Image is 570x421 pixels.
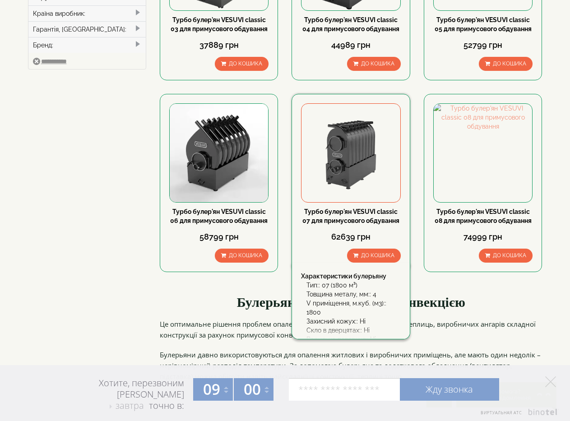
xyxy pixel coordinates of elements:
h2: Булерьяни з примусовою конвекцією [160,295,542,310]
div: 52799 грн [433,39,533,51]
div: 62639 грн [301,231,400,243]
button: До кошика [479,249,533,263]
img: Турбо булер'ян VESUVI classic 06 для примусового обдування [170,104,268,202]
span: До кошика [229,60,262,67]
a: Турбо булер'ян VESUVI classic 05 для примусового обдування [435,16,532,32]
div: Захисний кожух:: Ні [306,317,400,326]
span: До кошика [361,60,394,67]
div: V приміщення, м.куб. (м3):: 1800 [306,299,400,317]
span: 00 [244,379,261,399]
span: 09 [203,379,220,399]
div: Характеристики булерьяну [301,272,400,281]
p: Булерьяни давно використовуються для опалення житлових і виробничих приміщень, але мають один нед... [160,349,542,382]
p: Це оптимальне рішення проблем опалення приміщень з перегородками, теплиць, виробничих ангарів скл... [160,319,542,340]
div: 37889 грн [169,39,269,51]
a: Турбо булер'ян VESUVI classic 06 для примусового обдування [170,208,268,224]
span: До кошика [361,252,394,259]
button: До кошика [479,57,533,71]
a: Жду звонка [400,378,499,401]
a: Турбо булер'ян VESUVI classic 04 для примусового обдування [302,16,399,32]
div: Країна виробник: [28,5,146,21]
img: Турбо булер'ян VESUVI classic 08 для примусового обдування [434,104,532,202]
span: До кошика [493,252,526,259]
div: Товщина металу, мм:: 4 [306,290,400,299]
a: Турбо булер'ян VESUVI classic 07 для примусового обдування [302,208,399,224]
div: 74999 грн [433,231,533,243]
img: Турбо булер'ян VESUVI classic 07 для примусового обдування [301,104,400,202]
span: До кошика [493,60,526,67]
a: Турбо булер'ян VESUVI classic 08 для примусового обдування [435,208,532,224]
div: 58799 грн [169,231,269,243]
button: До кошика [215,57,269,71]
div: Тип:: 07 (1800 м³) [306,281,400,290]
button: До кошика [347,249,401,263]
span: завтра [116,399,144,412]
div: 44989 грн [301,39,400,51]
span: До кошика [229,252,262,259]
button: До кошика [347,57,401,71]
button: До кошика [215,249,269,263]
a: Виртуальная АТС [475,409,559,421]
div: Хотите, перезвоним [PERSON_NAME] точно в: [64,377,184,412]
div: Гарантія, [GEOGRAPHIC_DATA]: [28,21,146,37]
a: Турбо булер'ян VESUVI classic 03 для примусового обдування [171,16,268,32]
div: Бренд: [28,37,146,53]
